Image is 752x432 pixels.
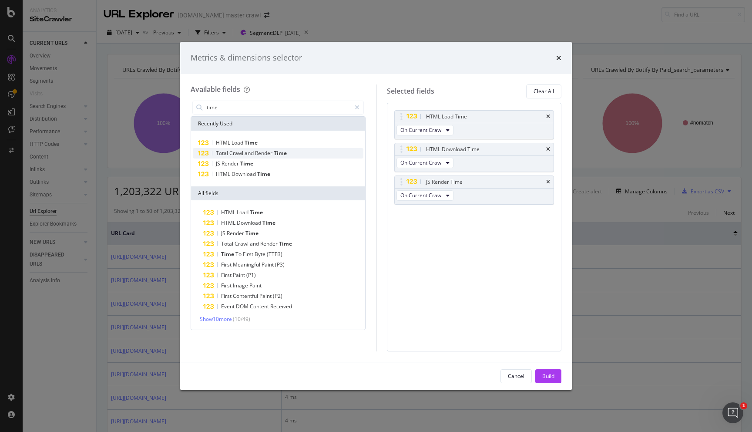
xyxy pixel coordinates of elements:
div: times [546,179,550,185]
span: (P1) [246,271,256,279]
span: Crawl [229,149,245,157]
span: Time [221,250,235,258]
span: JS [216,160,222,167]
span: HTML [221,219,237,226]
span: Time [240,160,253,167]
button: On Current Crawl [396,125,453,135]
span: Time [274,149,287,157]
span: (TTFB) [267,250,282,258]
span: First [243,250,255,258]
span: Image [233,282,249,289]
span: Render [255,149,274,157]
span: Download [237,219,262,226]
button: Clear All [526,84,561,98]
span: Contentful [233,292,259,300]
div: modal [180,42,572,390]
span: Time [257,170,270,178]
input: Search by field name [206,101,351,114]
div: JS Render Time [426,178,463,186]
span: Meaningful [233,261,262,268]
div: Metrics & dimensions selector [191,52,302,64]
span: and [250,240,260,247]
button: Build [535,369,561,383]
div: Recently Used [191,117,365,131]
div: times [546,147,550,152]
div: Clear All [534,88,554,95]
span: Render [227,229,245,237]
button: On Current Crawl [396,158,453,168]
span: Time [250,209,263,216]
span: Paint [233,271,246,279]
span: First [221,261,233,268]
span: HTML [221,209,237,216]
span: ( 10 / 49 ) [233,315,250,323]
div: HTML Load Time [426,112,467,121]
span: Received [270,303,292,310]
span: Content [250,303,270,310]
iframe: Intercom live chat [722,402,743,423]
div: HTML Load TimetimesOn Current Crawl [394,110,554,139]
span: On Current Crawl [400,126,443,134]
span: Load [232,139,245,146]
div: times [556,52,561,64]
div: HTML Download TimetimesOn Current Crawl [394,143,554,172]
span: First [221,282,233,289]
span: First [221,292,233,300]
span: DOM [236,303,250,310]
div: times [546,114,550,119]
span: HTML [216,139,232,146]
span: Time [245,139,258,146]
span: and [245,149,255,157]
span: Time [279,240,292,247]
div: HTML Download Time [426,145,480,154]
div: Build [542,372,554,380]
span: Render [222,160,240,167]
span: On Current Crawl [400,159,443,166]
span: On Current Crawl [400,192,443,199]
span: Show 10 more [200,315,232,323]
span: Paint [262,261,275,268]
span: JS [221,229,227,237]
span: Paint [249,282,262,289]
span: Time [262,219,275,226]
span: Event [221,303,236,310]
button: Cancel [500,369,532,383]
div: JS Render TimetimesOn Current Crawl [394,175,554,205]
span: Load [237,209,250,216]
span: First [221,271,233,279]
span: Time [245,229,258,237]
span: HTML [216,170,232,178]
div: Selected fields [387,86,434,96]
span: Byte [255,250,267,258]
span: (P2) [273,292,282,300]
button: On Current Crawl [396,190,453,201]
span: Render [260,240,279,247]
div: Available fields [191,84,240,94]
div: All fields [191,186,365,200]
div: Cancel [508,372,524,380]
span: 1 [740,402,747,409]
span: Crawl [235,240,250,247]
span: To [235,250,243,258]
span: (P3) [275,261,285,268]
span: Total [216,149,229,157]
span: Paint [259,292,273,300]
span: Download [232,170,257,178]
span: Total [221,240,235,247]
